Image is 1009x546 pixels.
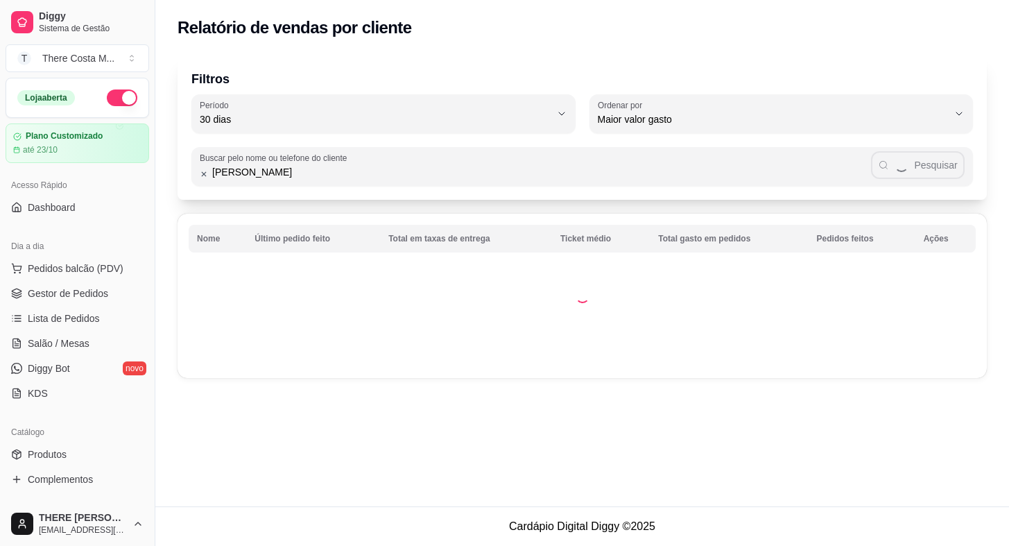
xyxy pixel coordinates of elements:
span: Salão / Mesas [28,336,89,350]
span: Diggy [39,10,144,23]
button: Período30 dias [191,94,576,133]
label: Período [200,99,233,111]
div: Catálogo [6,421,149,443]
a: Diggy Botnovo [6,357,149,379]
article: Plano Customizado [26,131,103,142]
a: KDS [6,382,149,404]
span: [EMAIL_ADDRESS][DOMAIN_NAME] [39,524,127,536]
div: Dia a dia [6,235,149,257]
a: DiggySistema de Gestão [6,6,149,39]
label: Ordenar por [598,99,647,111]
a: Gestor de Pedidos [6,282,149,305]
span: Diggy Bot [28,361,70,375]
span: Produtos [28,447,67,461]
a: Plano Customizadoaté 23/10 [6,123,149,163]
label: Buscar pelo nome ou telefone do cliente [200,152,352,164]
a: Dashboard [6,196,149,219]
span: THERE [PERSON_NAME] [39,512,127,524]
button: THERE [PERSON_NAME][EMAIL_ADDRESS][DOMAIN_NAME] [6,507,149,540]
a: Salão / Mesas [6,332,149,355]
div: Loja aberta [17,90,75,105]
div: Loading [576,289,589,303]
span: 30 dias [200,112,551,126]
button: Select a team [6,44,149,72]
div: Acesso Rápido [6,174,149,196]
a: Complementos [6,468,149,490]
div: There Costa M ... [42,51,114,65]
p: Filtros [191,69,973,89]
button: Pedidos balcão (PDV) [6,257,149,280]
span: Complementos [28,472,93,486]
input: Buscar pelo nome ou telefone do cliente [208,165,871,179]
button: Ordenar porMaior valor gasto [589,94,974,133]
button: Alterar Status [107,89,137,106]
span: Sistema de Gestão [39,23,144,34]
span: T [17,51,31,65]
span: Pedidos balcão (PDV) [28,262,123,275]
article: até 23/10 [23,144,58,155]
a: Produtos [6,443,149,466]
h2: Relatório de vendas por cliente [178,17,412,39]
span: KDS [28,386,48,400]
span: Gestor de Pedidos [28,287,108,300]
span: Dashboard [28,201,76,214]
footer: Cardápio Digital Diggy © 2025 [155,506,1009,546]
a: Lista de Pedidos [6,307,149,330]
span: Lista de Pedidos [28,312,100,325]
span: Maior valor gasto [598,112,949,126]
